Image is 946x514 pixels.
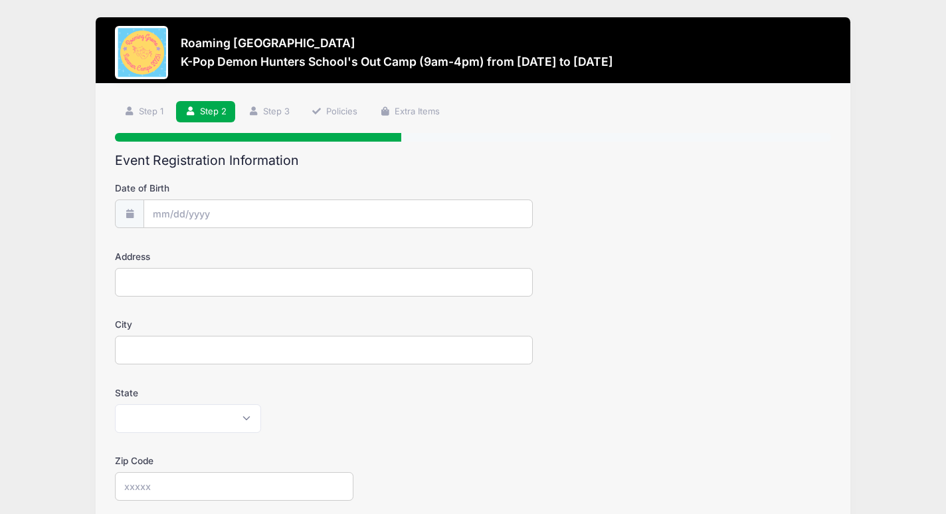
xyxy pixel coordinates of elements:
a: Step 2 [176,101,235,123]
a: Step 1 [115,101,172,123]
input: mm/dd/yyyy [143,199,533,228]
h3: Roaming [GEOGRAPHIC_DATA] [181,36,613,50]
label: Zip Code [115,454,353,467]
a: Policies [303,101,367,123]
a: Extra Items [371,101,448,123]
a: Step 3 [239,101,298,123]
label: State [115,386,353,400]
h3: K-Pop Demon Hunters School's Out Camp (9am-4pm) from [DATE] to [DATE] [181,55,613,68]
h2: Event Registration Information [115,153,831,168]
label: Date of Birth [115,182,353,195]
label: City [115,318,353,331]
input: xxxxx [115,472,353,501]
label: Address [115,250,353,263]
